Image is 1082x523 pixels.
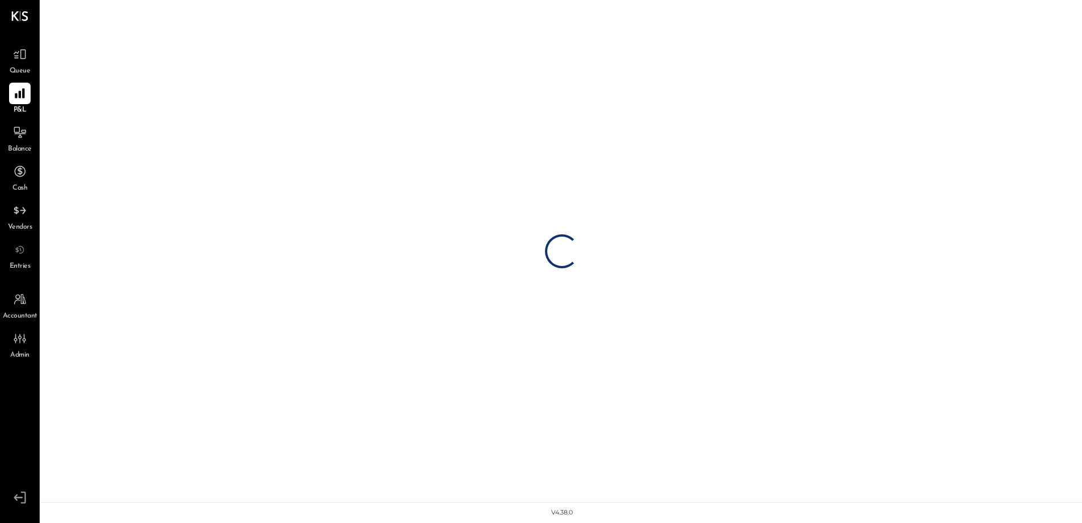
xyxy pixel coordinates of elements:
span: Accountant [3,311,37,321]
span: Entries [10,261,31,272]
div: v 4.38.0 [551,508,573,517]
span: Balance [8,144,32,155]
a: Entries [1,239,39,272]
a: Accountant [1,289,39,321]
a: Balance [1,122,39,155]
span: P&L [14,105,27,115]
a: Cash [1,161,39,194]
span: Cash [12,183,27,194]
a: P&L [1,83,39,115]
span: Queue [10,66,31,76]
span: Admin [10,350,29,361]
span: Vendors [8,222,32,233]
a: Admin [1,328,39,361]
a: Queue [1,44,39,76]
a: Vendors [1,200,39,233]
